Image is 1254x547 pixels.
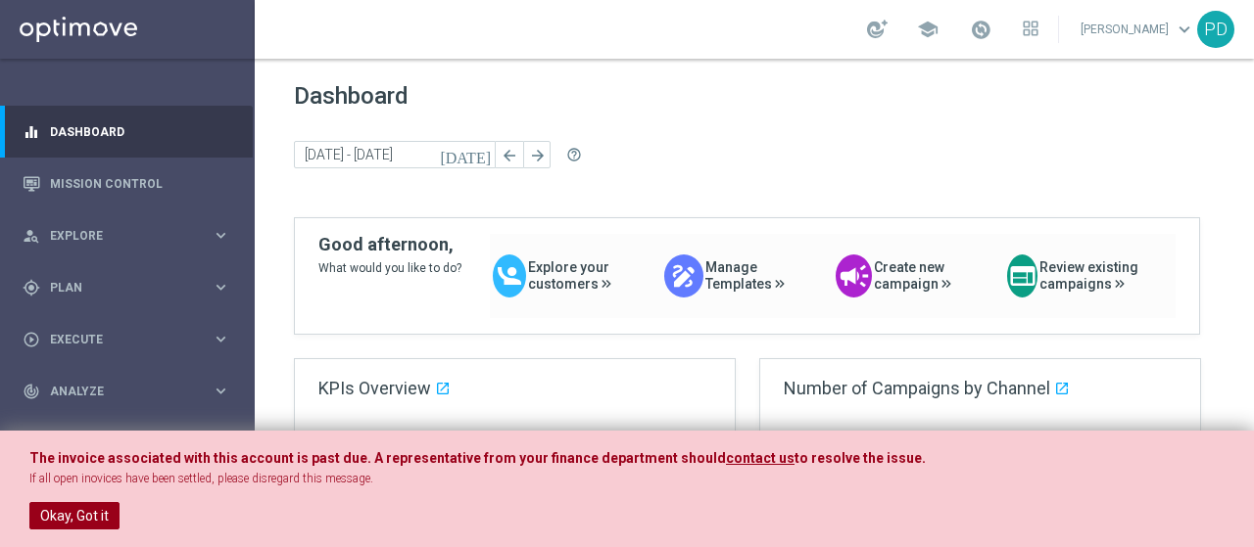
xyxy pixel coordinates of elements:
p: If all open inovices have been settled, please disregard this message. [29,471,1225,487]
a: [PERSON_NAME]keyboard_arrow_down [1079,15,1197,44]
div: Plan [23,279,212,296]
button: gps_fixed Plan keyboard_arrow_right [22,280,231,296]
button: play_circle_outline Execute keyboard_arrow_right [22,332,231,347]
div: Mission Control [23,158,230,209]
div: Explore [23,227,212,245]
i: person_search [23,227,40,245]
div: Dashboard [23,106,230,158]
span: Explore [50,230,212,242]
button: person_search Explore keyboard_arrow_right [22,228,231,244]
span: keyboard_arrow_down [1174,19,1195,40]
a: Mission Control [50,158,230,209]
div: Execute [23,331,212,348]
button: equalizer Dashboard [22,124,231,140]
i: keyboard_arrow_right [212,330,230,348]
i: track_changes [23,383,40,400]
i: keyboard_arrow_right [212,226,230,245]
span: The invoice associated with this account is past due. A representative from your finance departme... [29,450,726,466]
i: gps_fixed [23,279,40,296]
span: to resolve the issue. [795,450,926,466]
span: school [917,19,939,40]
i: keyboard_arrow_right [212,382,230,400]
button: track_changes Analyze keyboard_arrow_right [22,384,231,399]
button: Mission Control [22,176,231,192]
a: contact us [726,450,795,467]
i: play_circle_outline [23,331,40,348]
span: Analyze [50,386,212,397]
a: Dashboard [50,106,230,158]
span: Execute [50,334,212,345]
i: keyboard_arrow_right [212,278,230,296]
button: Okay, Got it [29,502,120,529]
div: Analyze [23,383,212,400]
span: Plan [50,282,212,294]
div: PD [1197,11,1234,48]
i: equalizer [23,123,40,141]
